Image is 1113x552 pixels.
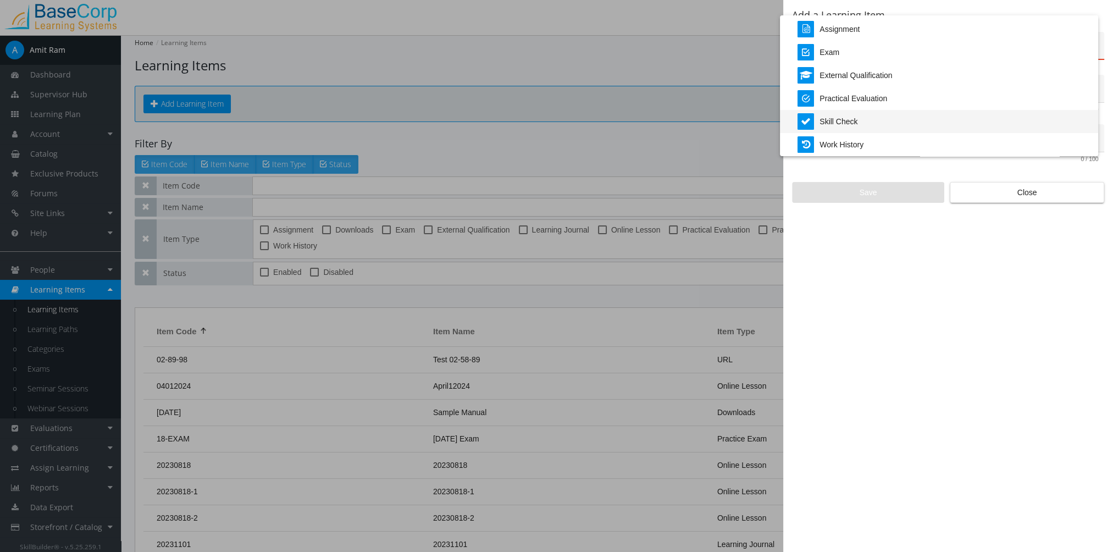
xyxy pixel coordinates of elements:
[819,64,892,87] div: External Qualification
[819,87,887,110] div: Practical Evaluation
[819,41,839,64] div: Exam
[819,110,857,133] div: Skill Check
[819,133,863,156] div: Work History
[819,18,860,41] div: Assignment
